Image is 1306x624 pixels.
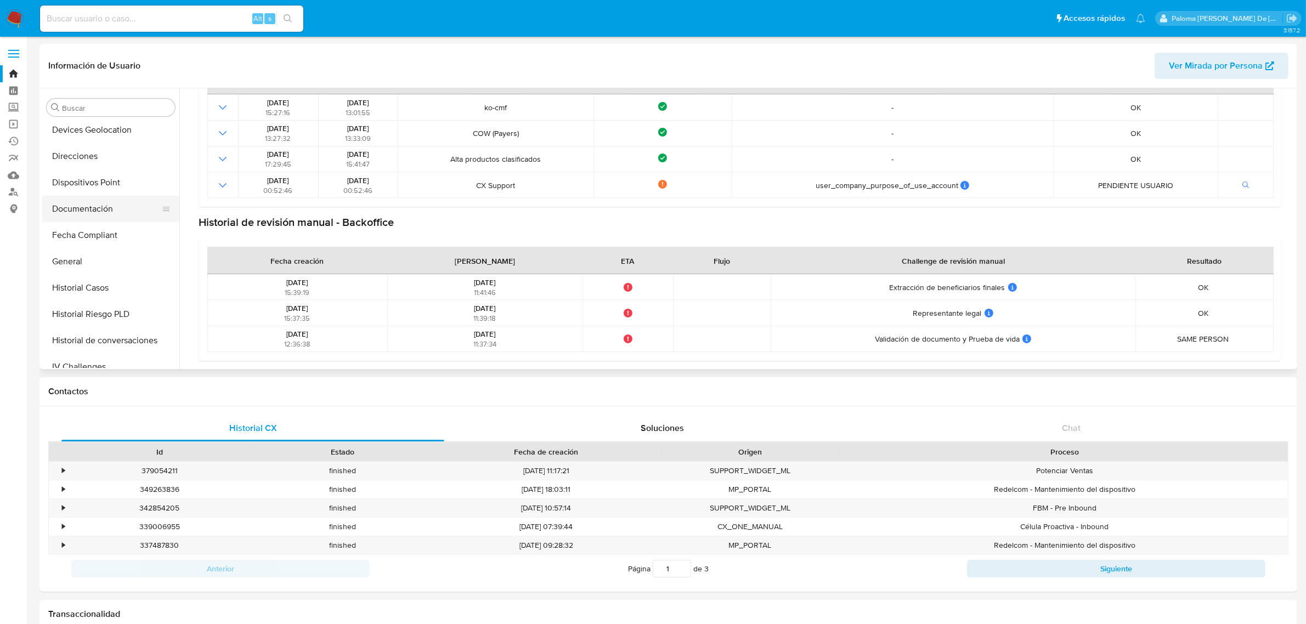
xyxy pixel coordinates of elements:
button: IV Challenges [42,354,179,380]
div: CX_ONE_MANUAL [659,518,841,536]
div: SUPPORT_WIDGET_ML [659,499,841,517]
button: Devices Geolocation [42,117,179,143]
div: • [62,466,65,476]
div: Proceso [849,446,1280,457]
div: Estado [258,446,426,457]
div: • [62,503,65,513]
div: Redelcom - Mantenimiento del dispositivo [841,536,1288,554]
p: paloma.falcondesoto@mercadolibre.cl [1172,13,1283,24]
span: Chat [1062,422,1081,434]
button: Historial de conversaciones [42,327,179,354]
div: 349263836 [68,480,251,498]
button: Buscar [51,103,60,112]
div: Potenciar Ventas [841,462,1288,480]
div: SUPPORT_WIDGET_ML [659,462,841,480]
div: finished [251,480,433,498]
div: finished [251,518,433,536]
span: s [268,13,272,24]
div: Fecha de creación [442,446,651,457]
div: 339006955 [68,518,251,536]
div: • [62,521,65,532]
a: Salir [1286,13,1298,24]
span: Alt [253,13,262,24]
span: Accesos rápidos [1064,13,1125,24]
div: • [62,540,65,551]
div: MP_PORTAL [659,536,841,554]
div: 342854205 [68,499,251,517]
div: finished [251,536,433,554]
div: 379054211 [68,462,251,480]
button: Dispositivos Point [42,169,179,196]
div: finished [251,462,433,480]
div: Redelcom - Mantenimiento del dispositivo [841,480,1288,498]
button: Ver Mirada por Persona [1155,53,1288,79]
h1: Contactos [48,386,1288,397]
div: FBM - Pre Inbound [841,499,1288,517]
h1: Información de Usuario [48,60,140,71]
div: MP_PORTAL [659,480,841,498]
a: Notificaciones [1136,14,1145,23]
div: [DATE] 09:28:32 [434,536,659,554]
input: Buscar usuario o caso... [40,12,303,26]
span: Página de [628,560,709,577]
span: Ver Mirada por Persona [1169,53,1263,79]
button: Anterior [71,560,370,577]
div: [DATE] 11:17:21 [434,462,659,480]
div: Id [76,446,243,457]
input: Buscar [62,103,171,113]
div: [DATE] 18:03:11 [434,480,659,498]
button: Documentación [42,196,171,222]
button: Fecha Compliant [42,222,179,248]
div: Origen [666,446,834,457]
button: General [42,248,179,275]
span: 3 [704,563,709,574]
div: Célula Proactiva - Inbound [841,518,1288,536]
h1: Transaccionalidad [48,609,1288,620]
button: Siguiente [967,560,1265,577]
div: 337487830 [68,536,251,554]
div: [DATE] 10:57:14 [434,499,659,517]
span: Historial CX [229,422,277,434]
button: Direcciones [42,143,179,169]
div: finished [251,499,433,517]
button: Historial Casos [42,275,179,301]
span: Soluciones [641,422,684,434]
button: search-icon [276,11,299,26]
div: [DATE] 07:39:44 [434,518,659,536]
div: • [62,484,65,495]
button: Historial Riesgo PLD [42,301,179,327]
